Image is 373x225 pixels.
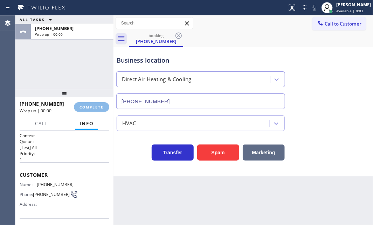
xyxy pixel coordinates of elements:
button: ALL TASKS [15,15,59,24]
button: Call [31,117,53,131]
span: [PHONE_NUMBER] [33,192,70,197]
div: [PHONE_NUMBER] [130,38,182,44]
button: Info [75,117,98,131]
span: Call to Customer [325,21,361,27]
input: Search [116,17,193,29]
button: Call to Customer [312,17,366,30]
div: [PERSON_NAME] [336,2,371,8]
span: COMPLETE [80,105,104,110]
div: HVAC [122,119,136,127]
div: Business location [117,56,285,65]
span: Call [35,120,48,127]
span: [PHONE_NUMBER] [35,26,74,31]
span: Available | 8:03 [336,8,363,13]
h2: Queue: [20,139,109,145]
div: booking [130,33,182,38]
span: Address: [20,202,38,207]
input: Phone Number [116,93,285,109]
h1: Context [20,133,109,139]
h2: Priority: [20,150,109,156]
span: Info [80,120,94,127]
span: Wrap up | 00:00 [35,32,63,37]
span: Customer [20,171,109,178]
span: Name: [20,182,37,187]
p: [Test] All [20,145,109,150]
button: Spam [197,145,239,161]
span: ALL TASKS [20,17,45,22]
span: Phone: [20,192,33,197]
p: 1 [20,156,109,162]
button: Transfer [152,145,194,161]
span: [PHONE_NUMBER] [37,182,74,187]
span: Wrap up | 00:00 [20,108,51,114]
button: Marketing [243,145,285,161]
button: COMPLETE [74,102,109,112]
div: (631) 645-7422 [130,31,182,46]
span: [PHONE_NUMBER] [20,100,64,107]
button: Mute [310,3,319,13]
div: Direct Air Heating & Cooling [122,76,192,84]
